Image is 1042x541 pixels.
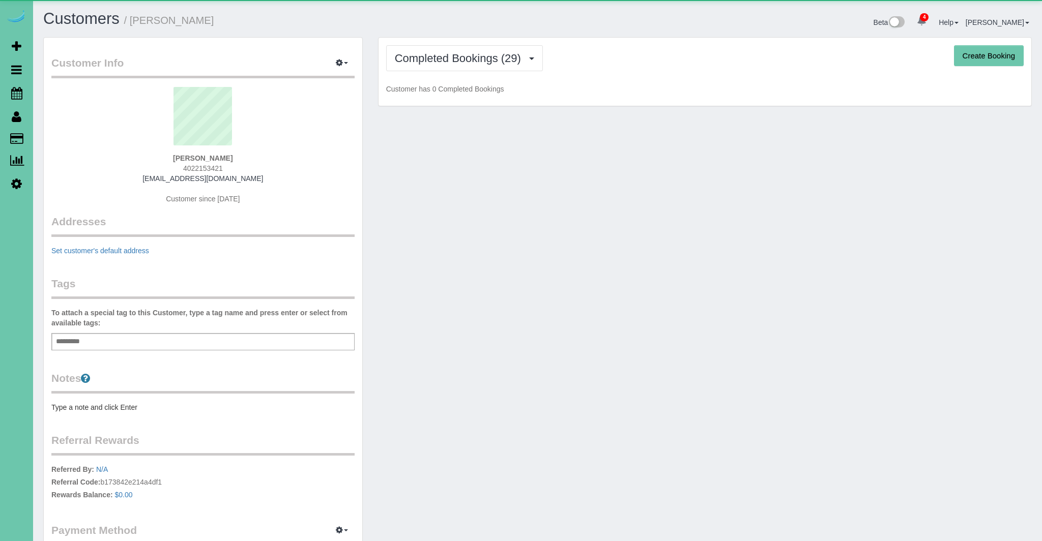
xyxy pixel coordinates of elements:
[912,10,932,33] a: 4
[51,402,355,412] pre: Type a note and click Enter
[954,45,1024,67] button: Create Booking
[166,195,240,203] span: Customer since [DATE]
[51,477,100,487] label: Referral Code:
[6,10,26,24] img: Automaid Logo
[142,174,263,183] a: [EMAIL_ADDRESS][DOMAIN_NAME]
[183,164,223,172] span: 4022153421
[386,45,543,71] button: Completed Bookings (29)
[173,154,233,162] strong: [PERSON_NAME]
[96,465,108,473] a: N/A
[51,433,355,456] legend: Referral Rewards
[124,15,214,26] small: / [PERSON_NAME]
[888,16,905,29] img: New interface
[51,247,149,255] a: Set customer's default address
[51,276,355,299] legend: Tags
[43,10,120,27] a: Customers
[874,18,905,26] a: Beta
[51,371,355,394] legend: Notes
[51,490,113,500] label: Rewards Balance:
[920,13,929,21] span: 4
[395,52,526,65] span: Completed Bookings (29)
[115,491,133,499] a: $0.00
[51,464,94,474] label: Referred By:
[51,308,355,328] label: To attach a special tag to this Customer, type a tag name and press enter or select from availabl...
[939,18,959,26] a: Help
[966,18,1029,26] a: [PERSON_NAME]
[51,464,355,502] p: b173842e214a4df1
[51,55,355,78] legend: Customer Info
[386,84,1024,94] p: Customer has 0 Completed Bookings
